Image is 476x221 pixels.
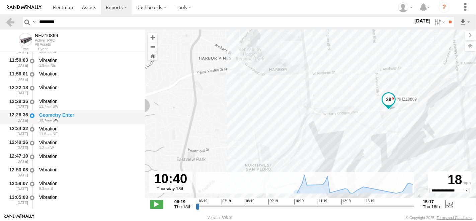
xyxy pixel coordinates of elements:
a: Back to previous Page [5,17,15,27]
div: Vibration [39,180,138,186]
div: Event [38,48,145,51]
div: Zulema McIntosch [396,2,415,12]
div: 18 [429,172,471,188]
div: 12:28:36 [DATE] [5,97,29,110]
div: Vibration [39,85,138,91]
span: 09:19 [268,199,278,205]
div: 12:47:10 [DATE] [5,152,29,165]
label: Export results as... [459,17,471,27]
label: Search Filter Options [432,17,446,27]
span: 07:19 [222,199,231,205]
span: Heading: 233 [53,118,59,122]
div: All Assets [35,42,58,46]
span: Heading: 151 [53,50,58,54]
strong: 15:17 [423,199,440,204]
span: 1.9 [39,63,50,67]
span: 13.7 [39,118,52,122]
div: 11:50:03 [DATE] [5,56,29,69]
div: Time [5,48,29,51]
span: 13.7 [39,104,52,108]
div: NHZ10869 - View Asset History [35,33,58,38]
button: Zoom in [148,33,157,42]
span: 13:19 [365,199,374,205]
span: 10:19 [294,199,304,205]
div: Vibration [39,167,138,173]
div: 12:28:36 [DATE] [5,111,29,123]
div: 13:14:26 [DATE] [5,207,29,219]
a: Visit our Website [4,214,34,221]
span: Thu 18th Sep 2025 [423,204,440,209]
span: NHZ10869 [397,97,417,101]
span: Heading: 47 [51,63,56,67]
div: © Copyright 2025 - [406,216,472,220]
span: 11.8 [39,132,52,136]
div: Vibration [39,153,138,159]
label: Search Query [31,17,37,27]
span: Heading: 59 [53,132,58,136]
a: Terms and Conditions [437,216,472,220]
span: 1.2 [39,146,50,150]
div: Vibration [39,98,138,104]
div: ActiveTRAC [35,38,58,42]
span: Heading: 233 [53,104,59,108]
div: 12:22:18 [DATE] [5,84,29,96]
strong: 06:19 [174,199,191,204]
span: Thu 18th Sep 2025 [174,204,191,209]
div: Version: 308.01 [208,216,233,220]
span: 11:19 [318,199,327,205]
img: rand-logo.svg [7,5,42,10]
div: Vibration [39,126,138,132]
span: Heading: 287 [51,146,54,150]
span: 9.3 [39,186,50,190]
span: 48.5 [39,50,52,54]
div: 13:05:03 [DATE] [5,193,29,206]
div: 11:56:01 [DATE] [5,70,29,82]
div: Vibration [39,57,138,63]
div: Geometry Enter [39,112,138,118]
i: ? [439,2,450,13]
div: 12:59:07 [DATE] [5,180,29,192]
label: Play/Stop [150,200,163,209]
span: 08:19 [245,199,254,205]
label: [DATE] [413,17,432,24]
div: 12:34:32 [DATE] [5,125,29,137]
span: 06:19 [198,199,207,205]
div: Vibration [39,71,138,77]
div: Vibration [39,140,138,146]
div: 12:40:26 [DATE] [5,139,29,151]
div: Vibration [39,208,138,214]
button: Zoom out [148,42,157,51]
button: Zoom Home [148,51,157,60]
div: 12:53:08 [DATE] [5,166,29,178]
span: Heading: 173 [51,186,53,190]
div: Vibration [39,194,138,200]
span: 12:19 [341,199,351,205]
